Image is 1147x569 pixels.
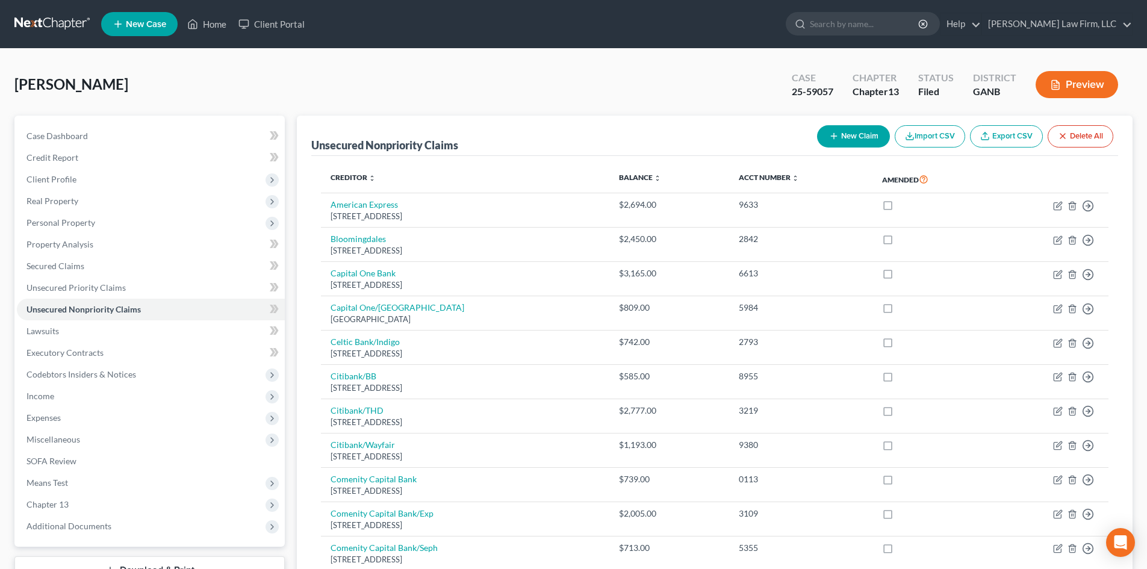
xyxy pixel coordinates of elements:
[331,405,384,415] a: Citibank/THD
[1036,71,1118,98] button: Preview
[1106,528,1135,557] div: Open Intercom Messenger
[739,233,863,245] div: 2842
[619,405,720,417] div: $2,777.00
[26,456,76,466] span: SOFA Review
[17,277,285,299] a: Unsecured Priority Claims
[26,261,84,271] span: Secured Claims
[331,508,434,518] a: Comenity Capital Bank/Exp
[17,320,285,342] a: Lawsuits
[331,314,600,325] div: [GEOGRAPHIC_DATA]
[792,175,799,182] i: unfold_more
[619,439,720,451] div: $1,193.00
[331,173,376,182] a: Creditor unfold_more
[26,239,93,249] span: Property Analysis
[918,85,954,99] div: Filed
[619,336,720,348] div: $742.00
[331,245,600,257] div: [STREET_ADDRESS]
[619,302,720,314] div: $809.00
[792,85,833,99] div: 25-59057
[26,499,69,509] span: Chapter 13
[17,342,285,364] a: Executory Contracts
[739,173,799,182] a: Acct Number unfold_more
[26,131,88,141] span: Case Dashboard
[17,299,285,320] a: Unsecured Nonpriority Claims
[26,174,76,184] span: Client Profile
[26,326,59,336] span: Lawsuits
[331,474,417,484] a: Comenity Capital Bank
[739,302,863,314] div: 5984
[331,211,600,222] div: [STREET_ADDRESS]
[872,166,991,193] th: Amended
[17,125,285,147] a: Case Dashboard
[739,199,863,211] div: 9633
[26,369,136,379] span: Codebtors Insiders & Notices
[26,391,54,401] span: Income
[331,279,600,291] div: [STREET_ADDRESS]
[26,434,80,444] span: Miscellaneous
[739,542,863,554] div: 5355
[619,199,720,211] div: $2,694.00
[331,234,386,244] a: Bloomingdales
[26,347,104,358] span: Executory Contracts
[331,302,464,312] a: Capital One/[GEOGRAPHIC_DATA]
[1048,125,1113,148] button: Delete All
[619,508,720,520] div: $2,005.00
[331,554,600,565] div: [STREET_ADDRESS]
[619,542,720,554] div: $713.00
[331,382,600,394] div: [STREET_ADDRESS]
[26,304,141,314] span: Unsecured Nonpriority Claims
[126,20,166,29] span: New Case
[817,125,890,148] button: New Claim
[26,477,68,488] span: Means Test
[331,543,438,553] a: Comenity Capital Bank/Seph
[232,13,311,35] a: Client Portal
[331,199,398,210] a: American Express
[973,85,1016,99] div: GANB
[853,85,899,99] div: Chapter
[888,86,899,97] span: 13
[17,234,285,255] a: Property Analysis
[311,138,458,152] div: Unsecured Nonpriority Claims
[739,405,863,417] div: 3219
[368,175,376,182] i: unfold_more
[26,412,61,423] span: Expenses
[331,417,600,428] div: [STREET_ADDRESS]
[331,337,400,347] a: Celtic Bank/Indigo
[17,255,285,277] a: Secured Claims
[26,282,126,293] span: Unsecured Priority Claims
[26,217,95,228] span: Personal Property
[14,75,128,93] span: [PERSON_NAME]
[619,473,720,485] div: $739.00
[331,371,376,381] a: Citibank/BB
[331,520,600,531] div: [STREET_ADDRESS]
[739,336,863,348] div: 2793
[739,267,863,279] div: 6613
[918,71,954,85] div: Status
[895,125,965,148] button: Import CSV
[619,233,720,245] div: $2,450.00
[970,125,1043,148] a: Export CSV
[940,13,981,35] a: Help
[181,13,232,35] a: Home
[654,175,661,182] i: unfold_more
[739,439,863,451] div: 9380
[982,13,1132,35] a: [PERSON_NAME] Law Firm, LLC
[331,440,395,450] a: Citibank/Wayfair
[331,268,396,278] a: Capital One Bank
[331,451,600,462] div: [STREET_ADDRESS]
[26,521,111,531] span: Additional Documents
[331,348,600,359] div: [STREET_ADDRESS]
[973,71,1016,85] div: District
[739,508,863,520] div: 3109
[26,152,78,163] span: Credit Report
[619,173,661,182] a: Balance unfold_more
[17,450,285,472] a: SOFA Review
[26,196,78,206] span: Real Property
[331,485,600,497] div: [STREET_ADDRESS]
[619,370,720,382] div: $585.00
[17,147,285,169] a: Credit Report
[792,71,833,85] div: Case
[739,473,863,485] div: 0113
[619,267,720,279] div: $3,165.00
[810,13,920,35] input: Search by name...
